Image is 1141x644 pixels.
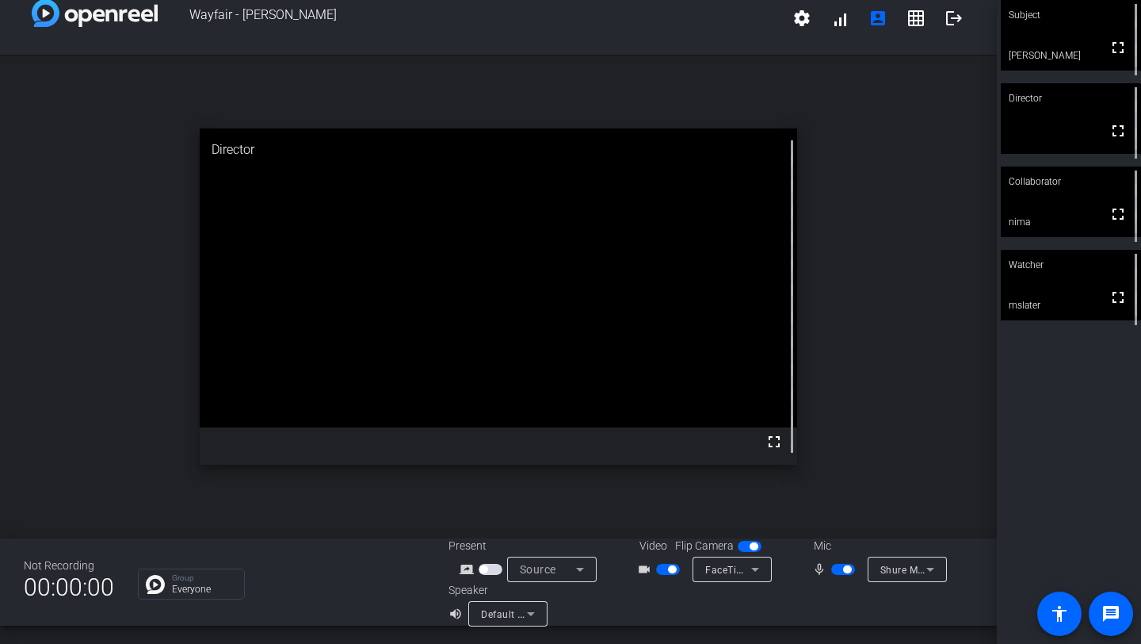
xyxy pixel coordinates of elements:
img: Chat Icon [146,575,165,594]
div: Director [1001,83,1141,113]
mat-icon: fullscreen [1109,205,1128,224]
mat-icon: screen_share_outline [460,560,479,579]
p: Everyone [172,585,236,594]
mat-icon: settings [792,9,811,28]
div: Speaker [448,582,544,599]
div: Present [448,538,607,554]
mat-icon: volume_up [448,604,467,623]
div: Watcher [1001,250,1141,280]
mat-icon: mic_none [812,560,831,579]
span: 00:00:00 [24,568,114,607]
span: Shure MV7 (14ed:1012) [880,563,990,576]
span: Video [639,538,667,554]
span: Default - MacBook Air Speakers (Built-in) [481,608,669,620]
div: Not Recording [24,558,114,574]
span: FaceTime HD Camera [705,563,807,576]
mat-icon: grid_on [906,9,925,28]
mat-icon: logout [944,9,964,28]
div: Collaborator [1001,167,1141,197]
mat-icon: account_box [868,9,887,28]
mat-icon: accessibility [1050,604,1069,623]
span: Flip Camera [675,538,734,554]
mat-icon: message [1101,604,1120,623]
p: Group [172,574,236,582]
div: Mic [798,538,956,554]
mat-icon: fullscreen [1109,288,1128,307]
span: Source [520,563,556,576]
mat-icon: fullscreen [1109,38,1128,57]
mat-icon: fullscreen [765,432,784,451]
div: Director [200,128,798,171]
mat-icon: videocam_outline [637,560,656,579]
mat-icon: fullscreen [1109,121,1128,140]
